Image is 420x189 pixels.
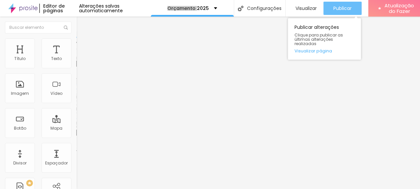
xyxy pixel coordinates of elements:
font: Configurações [247,5,281,12]
font: Clique para publicar as últimas alterações realizadas [294,32,343,46]
font: Alterações salvas automaticamente [79,3,123,14]
font: Mapa [50,125,62,131]
font: Atualização do Fazer [384,2,414,15]
font: Botão [14,125,26,131]
font: Visualizar página [294,48,332,54]
font: Imagem [11,91,29,96]
font: Título [14,56,26,61]
button: Publicar [323,2,362,15]
font: Espaçador [45,160,68,166]
font: Texto [51,56,62,61]
img: Ícone [64,26,68,30]
img: Ícone [238,6,243,11]
font: Divisor [13,160,27,166]
font: Publicar [333,5,352,12]
font: Vídeo [50,91,62,96]
font: Publicar alterações [294,24,339,31]
a: Visualizar página [294,49,354,53]
button: Visualizar [286,2,323,15]
font: Orçamento 2025 [167,5,209,12]
input: Buscar elemento [5,22,71,33]
font: Visualizar [295,5,317,12]
font: Editor de páginas [43,3,65,14]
